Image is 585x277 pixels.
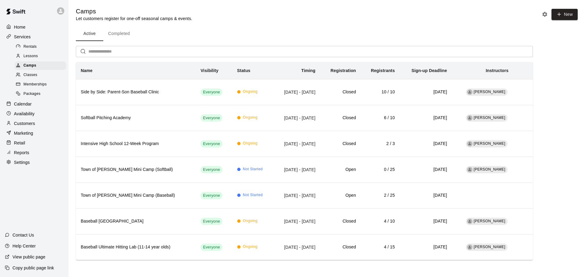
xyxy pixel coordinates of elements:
[325,115,356,121] h6: Closed
[12,232,34,238] p: Contact Us
[23,91,41,97] span: Packages
[15,52,66,61] div: Lessons
[371,68,395,73] b: Registrants
[5,109,64,118] a: Availability
[200,244,222,250] span: Everyone
[5,119,64,128] a: Customers
[325,218,356,225] h6: Closed
[551,9,578,20] button: New
[200,140,222,147] div: This service is visible to all of your customers
[14,101,32,107] p: Calendar
[12,243,36,249] p: Help Center
[200,166,222,173] div: This service is visible to all of your customers
[366,115,395,121] h6: 6 / 10
[14,120,35,126] p: Customers
[467,115,473,121] div: Cheyenne Simpson
[467,219,473,224] div: Thomas Rutherford
[200,114,222,122] div: This service is visible to all of your customers
[273,208,320,234] td: [DATE] - [DATE]
[15,71,69,80] a: Classes
[273,131,320,157] td: [DATE] - [DATE]
[76,26,103,41] button: Active
[200,167,222,173] span: Everyone
[200,89,222,95] span: Everyone
[467,244,473,250] div: Thomas Rutherford
[366,166,395,173] h6: 0 / 25
[331,68,356,73] b: Registration
[14,24,26,30] p: Home
[273,157,320,182] td: [DATE] - [DATE]
[5,32,64,41] a: Services
[15,89,69,99] a: Packages
[200,219,222,224] span: Everyone
[76,16,192,22] p: Let customers register for one-off seasonal camps & events.
[23,72,37,78] span: Classes
[474,90,505,94] span: [PERSON_NAME]
[366,140,395,147] h6: 2 / 3
[14,130,33,136] p: Marketing
[23,81,47,88] span: Memberships
[405,244,447,251] h6: [DATE]
[405,166,447,173] h6: [DATE]
[243,244,257,250] span: Ongoing
[474,167,505,171] span: [PERSON_NAME]
[405,140,447,147] h6: [DATE]
[15,80,66,89] div: Memberships
[405,218,447,225] h6: [DATE]
[81,166,191,173] h6: Town of [PERSON_NAME] Mini Camp (Softball)
[14,150,29,156] p: Reports
[23,44,37,50] span: Rentals
[15,61,66,70] div: Camps
[15,43,66,51] div: Rentals
[467,89,473,95] div: Dean Adams
[15,80,69,89] a: Memberships
[81,244,191,251] h6: Baseball Ultimate Hitting Lab (11-14 year olds)
[5,129,64,138] div: Marketing
[200,244,222,251] div: This service is visible to all of your customers
[273,79,320,105] td: [DATE] - [DATE]
[76,62,533,260] table: simple table
[81,218,191,225] h6: Baseball [GEOGRAPHIC_DATA]
[273,182,320,208] td: [DATE] - [DATE]
[549,12,578,17] a: New
[15,71,66,79] div: Classes
[325,192,356,199] h6: Open
[486,68,509,73] b: Instructors
[325,244,356,251] h6: Closed
[243,89,257,95] span: Ongoing
[81,140,191,147] h6: Intensive High School 12-Week Program
[366,192,395,199] h6: 2 / 25
[15,42,69,51] a: Rentals
[411,68,447,73] b: Sign-up Deadline
[81,115,191,121] h6: Softball Pitching Academy
[325,140,356,147] h6: Closed
[200,193,222,199] span: Everyone
[325,166,356,173] h6: Open
[200,141,222,147] span: Everyone
[200,192,222,199] div: This service is visible to all of your customers
[14,111,35,117] p: Availability
[5,158,64,167] a: Settings
[243,115,257,121] span: Ongoing
[474,116,505,120] span: [PERSON_NAME]
[366,89,395,95] h6: 10 / 10
[5,99,64,109] a: Calendar
[5,23,64,32] a: Home
[12,265,54,271] p: Copy public page link
[301,68,316,73] b: Timing
[474,245,505,249] span: [PERSON_NAME]
[5,138,64,147] a: Retail
[200,68,218,73] b: Visibility
[103,26,135,41] button: Completed
[405,192,447,199] h6: [DATE]
[81,89,191,95] h6: Side by Side: Parent-Son Baseball Clinic
[12,254,45,260] p: View public page
[200,88,222,96] div: This service is visible to all of your customers
[467,141,473,147] div: Cheyenne Simpson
